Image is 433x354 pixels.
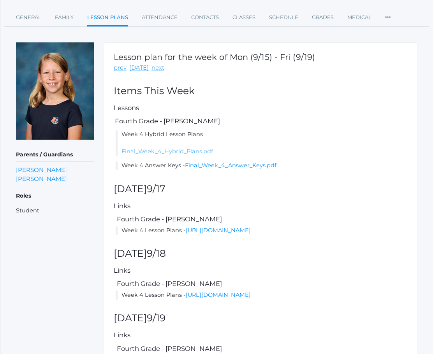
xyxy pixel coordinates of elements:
a: Final_Week_4_Hybrid_Plans.pdf [121,148,213,155]
a: [DATE] [129,63,149,72]
a: next [151,63,164,72]
a: Schedule [269,10,298,25]
span: 9/17 [147,183,165,195]
h1: Lesson plan for the week of Mon (9/15) - Fri (9/19) [114,53,315,61]
a: Family [55,10,74,25]
h2: [DATE] [114,184,407,195]
a: General [16,10,41,25]
h2: [DATE] [114,313,407,324]
h5: Fourth Grade - [PERSON_NAME] [116,345,407,352]
h5: Fourth Grade - [PERSON_NAME] [114,117,407,124]
a: Classes [232,10,255,25]
a: [URL][DOMAIN_NAME] [186,227,251,234]
a: [URL][DOMAIN_NAME] [186,291,251,298]
h5: Links [114,267,407,274]
li: Week 4 Lesson Plans - [116,226,407,235]
a: Final_Week_4_Answer_Keys.pdf [185,162,276,169]
a: [PERSON_NAME] [16,165,67,174]
span: 9/19 [147,312,165,324]
h5: Links [114,331,407,338]
h5: Links [114,202,407,209]
a: Medical [347,10,371,25]
li: Week 4 Lesson Plans - [116,291,407,300]
h2: [DATE] [114,248,407,259]
a: [PERSON_NAME] [16,174,67,183]
li: Student [16,207,94,215]
a: Contacts [191,10,219,25]
h5: Parents / Guardians [16,148,94,161]
span: 9/18 [147,247,166,259]
h2: Items This Week [114,86,407,96]
li: Week 4 Hybrid Lesson Plans [116,130,407,156]
a: prev [114,63,127,72]
h5: Roles [16,189,94,203]
li: Week 4 Answer Keys - [116,161,407,170]
h5: Fourth Grade - [PERSON_NAME] [116,280,407,287]
img: Haelyn Bradley [16,42,94,140]
a: Grades [312,10,334,25]
a: Lesson Plans [87,10,128,26]
a: Attendance [142,10,178,25]
h5: Lessons [114,104,407,111]
h5: Fourth Grade - [PERSON_NAME] [116,216,407,223]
